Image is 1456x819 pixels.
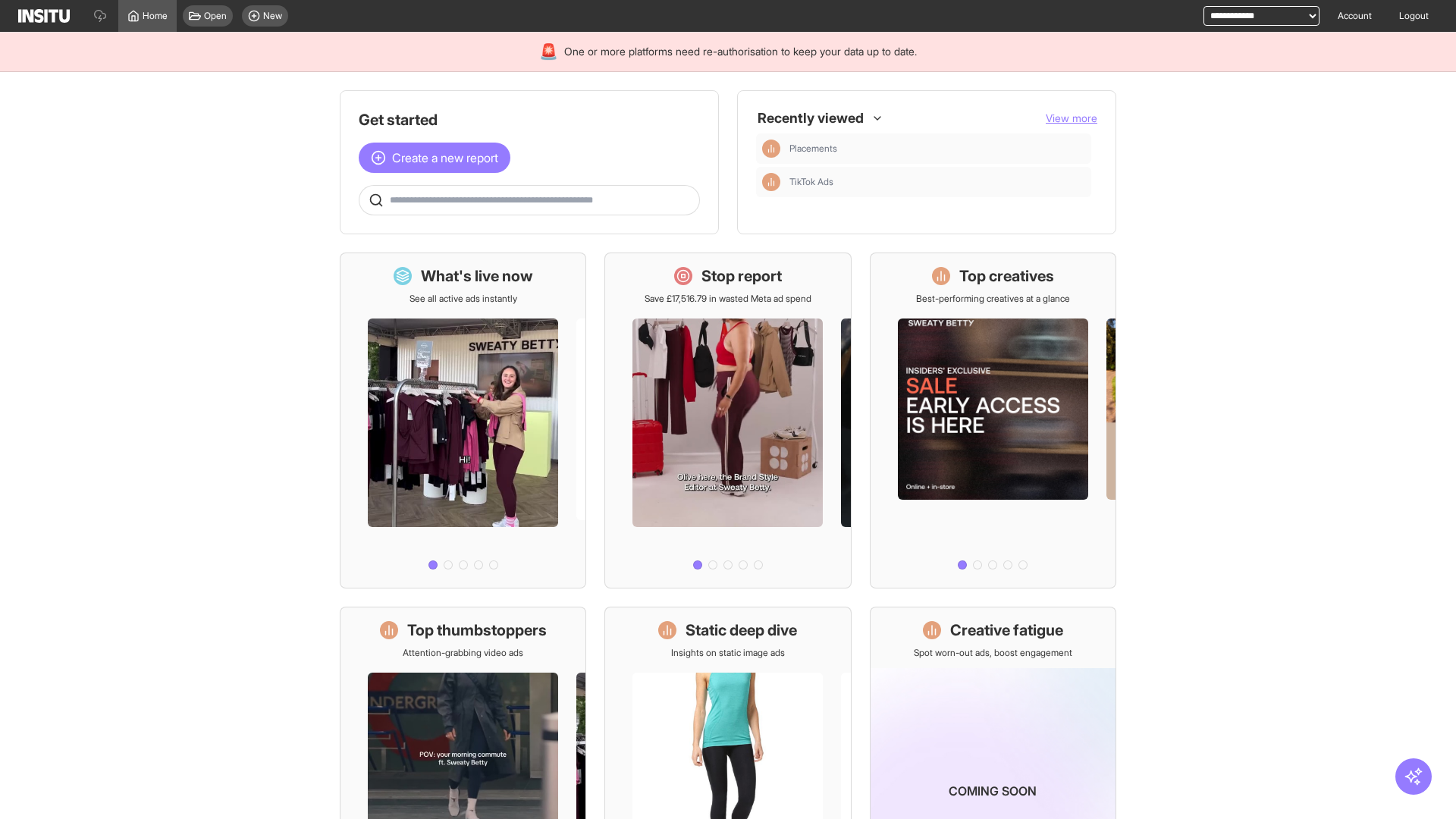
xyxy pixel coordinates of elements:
p: Attention-grabbing video ads [403,647,523,659]
p: Save £17,516.79 in wasted Meta ad spend [645,293,811,305]
span: New [263,10,282,22]
a: What's live nowSee all active ads instantly [340,253,586,588]
h1: Get started [359,109,700,130]
span: One or more platforms need re-authorisation to keep your data up to date. [564,44,917,59]
span: TikTok Ads [789,176,1085,188]
h1: Static deep dive [686,620,797,641]
img: Logo [18,9,70,23]
span: Home [143,10,168,22]
span: Open [204,10,227,22]
a: Top creativesBest-performing creatives at a glance [870,253,1116,588]
h1: Stop report [701,265,782,287]
button: View more [1046,111,1097,126]
span: TikTok Ads [789,176,833,188]
a: Stop reportSave £17,516.79 in wasted Meta ad spend [604,253,851,588]
span: Placements [789,143,1085,155]
h1: Top creatives [959,265,1054,287]
button: Create a new report [359,143,510,173]
span: Create a new report [392,149,498,167]
p: Best-performing creatives at a glance [916,293,1070,305]
p: See all active ads instantly [409,293,517,305]
h1: Top thumbstoppers [407,620,547,641]
div: Insights [762,140,780,158]
span: View more [1046,111,1097,124]
h1: What's live now [421,265,533,287]
p: Insights on static image ads [671,647,785,659]
div: 🚨 [539,41,558,62]
div: Insights [762,173,780,191]
span: Placements [789,143,837,155]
